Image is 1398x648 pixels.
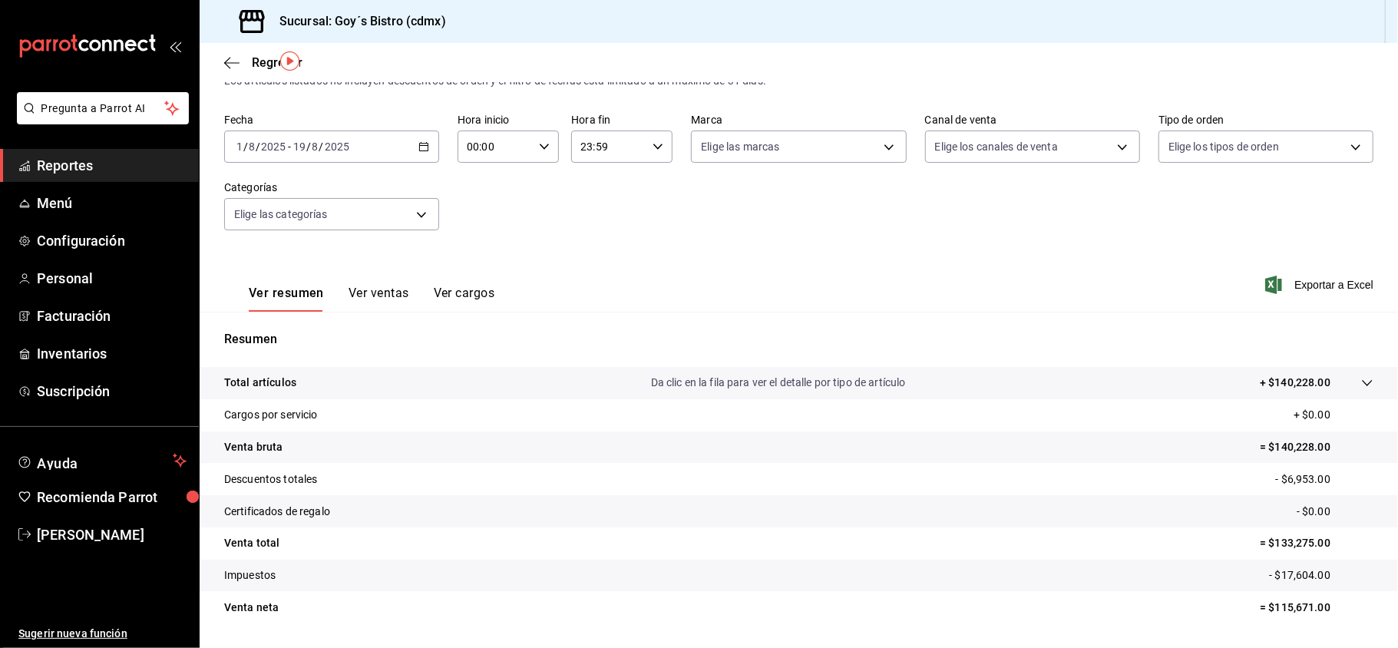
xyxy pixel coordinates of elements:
span: / [319,141,324,153]
button: Ver ventas [349,286,409,312]
a: Pregunta a Parrot AI [11,111,189,127]
p: Total artículos [224,375,296,391]
input: -- [236,141,243,153]
p: Venta total [224,535,279,551]
span: Configuración [37,230,187,251]
p: Certificados de regalo [224,504,330,520]
label: Marca [691,115,906,126]
span: - [288,141,291,153]
img: Tooltip marker [280,51,299,71]
div: navigation tabs [249,286,494,312]
span: Recomienda Parrot [37,487,187,507]
label: Canal de venta [925,115,1140,126]
span: Pregunta a Parrot AI [41,101,165,117]
label: Categorías [224,183,439,193]
label: Fecha [224,115,439,126]
h3: Sucursal: Goy´s Bistro (cdmx) [267,12,446,31]
span: Ayuda [37,451,167,470]
p: - $6,953.00 [1276,471,1373,488]
span: Reportes [37,155,187,176]
p: Descuentos totales [224,471,317,488]
p: = $133,275.00 [1260,535,1373,551]
span: Elige las categorías [234,207,328,222]
input: -- [292,141,306,153]
span: Suscripción [37,381,187,402]
p: Da clic en la fila para ver el detalle por tipo de artículo [651,375,906,391]
span: / [243,141,248,153]
span: Regresar [252,55,302,70]
label: Hora inicio [458,115,559,126]
span: Facturación [37,306,187,326]
span: Personal [37,268,187,289]
button: open_drawer_menu [169,40,181,52]
button: Ver cargos [434,286,495,312]
p: Cargos por servicio [224,407,318,423]
input: -- [312,141,319,153]
p: Resumen [224,330,1373,349]
span: Elige las marcas [701,139,779,154]
p: Impuestos [224,567,276,584]
span: / [306,141,311,153]
p: = $115,671.00 [1260,600,1373,616]
label: Tipo de orden [1158,115,1373,126]
p: Venta bruta [224,439,283,455]
p: Venta neta [224,600,279,616]
p: + $140,228.00 [1260,375,1330,391]
span: Menú [37,193,187,213]
p: - $0.00 [1297,504,1373,520]
span: [PERSON_NAME] [37,524,187,545]
span: Elige los canales de venta [935,139,1058,154]
span: / [256,141,260,153]
input: ---- [324,141,350,153]
label: Hora fin [571,115,673,126]
p: = $140,228.00 [1260,439,1373,455]
span: Elige los tipos de orden [1168,139,1279,154]
p: - $17,604.00 [1269,567,1373,584]
input: -- [248,141,256,153]
input: ---- [260,141,286,153]
p: + $0.00 [1294,407,1373,423]
span: Sugerir nueva función [18,626,187,642]
button: Regresar [224,55,302,70]
button: Exportar a Excel [1268,276,1373,294]
button: Ver resumen [249,286,324,312]
button: Pregunta a Parrot AI [17,92,189,124]
span: Inventarios [37,343,187,364]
